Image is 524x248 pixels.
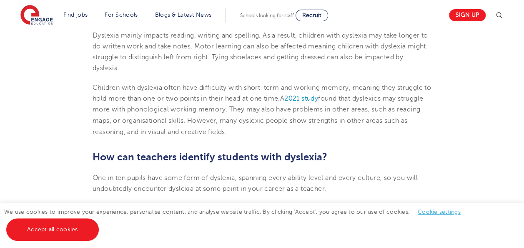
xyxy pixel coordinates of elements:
[449,9,486,21] a: Sign up
[418,209,461,215] a: Cookie settings
[93,174,418,192] span: One in ten pupils have some form of dyslexia, spanning every ability level and every culture, so ...
[240,13,294,18] span: Schools looking for staff
[93,151,327,162] b: How can teachers identify students with dyslexia?
[284,95,318,102] a: 2021 study
[280,95,284,102] span: A
[302,12,321,18] span: Recruit
[63,12,88,18] a: Find jobs
[6,218,99,241] a: Accept all cookies
[4,209,469,233] span: We use cookies to improve your experience, personalise content, and analyse website traffic. By c...
[93,84,431,102] span: Children with dyslexia often have difficulty with short-term and working memory, meaning they str...
[93,106,420,135] span: . They may also have problems in other areas, such as reading maps, or organisational skills. How...
[296,10,328,21] a: Recruit
[93,32,428,72] span: Dyslexia mainly impacts reading, writing and spelling. As a result, children with dyslexia may ta...
[20,5,53,26] img: Engage Education
[105,12,138,18] a: For Schools
[155,12,212,18] a: Blogs & Latest News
